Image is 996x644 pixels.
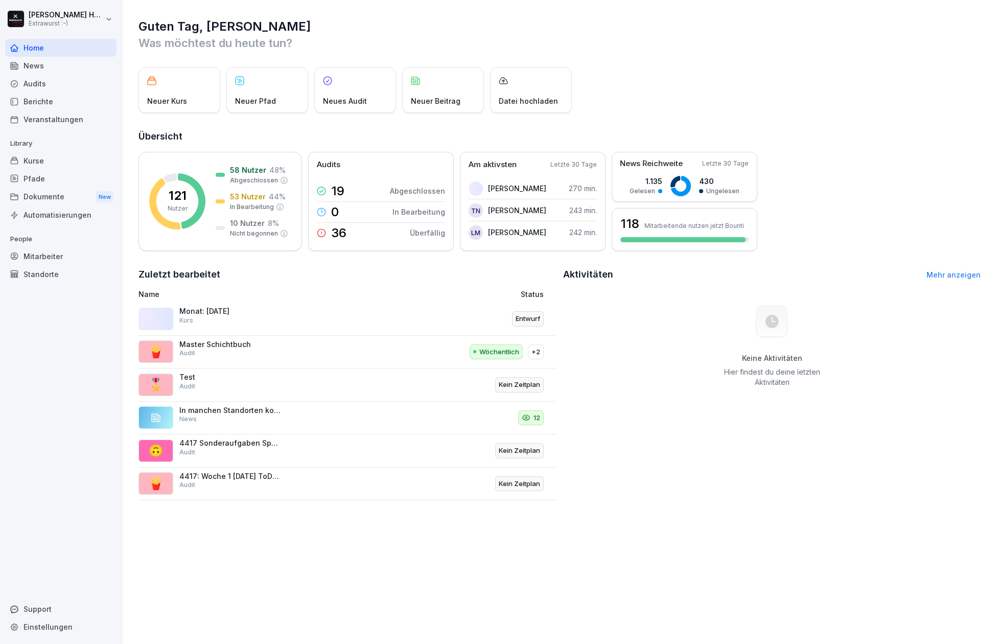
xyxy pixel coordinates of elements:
p: Library [5,135,117,152]
p: [PERSON_NAME] [488,227,546,238]
p: Audit [179,480,195,490]
p: Nutzer [168,204,188,213]
p: 4417: Woche 1 [DATE] ToDos Spätschicht [179,472,282,481]
p: +2 [531,347,540,357]
h2: Übersicht [138,129,981,144]
a: DokumenteNew [5,188,117,206]
p: Kein Zeitplan [499,479,540,489]
p: Test [179,373,282,382]
a: Monat: [DATE]KursEntwurf [138,303,556,336]
div: LM [469,225,483,240]
a: Mehr anzeigen [926,270,981,279]
p: Entwurf [516,314,540,324]
p: Ungelesen [706,187,739,196]
p: Am aktivsten [469,159,517,171]
a: Berichte [5,93,117,110]
p: 36 [331,227,346,239]
p: Neuer Pfad [235,96,276,106]
a: 🎖️TestAuditKein Zeitplan [138,369,556,402]
p: Mitarbeitende nutzen jetzt Bounti [644,222,744,229]
h1: Guten Tag, [PERSON_NAME] [138,18,981,35]
h2: Aktivitäten [563,267,613,282]
p: Letzte 30 Tage [550,160,597,169]
p: Gelesen [630,187,655,196]
p: In manchen Standorten kommt es noch zu abstürzen des Kassensystems/APP Plugins. Hier hat der Tech... [179,406,282,415]
p: 58 Nutzer [230,165,266,175]
p: 0 [331,206,339,218]
a: 🙃4417 Sonderaufgaben Spätschicht [DATE]AuditKein Zeitplan [138,434,556,468]
p: Wöchentlich [479,347,519,357]
p: Kein Zeitplan [499,380,540,390]
div: TN [469,203,483,218]
p: 242 min. [569,227,597,238]
p: Name [138,289,401,300]
p: Nicht begonnen [230,229,278,238]
p: Neuer Beitrag [411,96,460,106]
a: News [5,57,117,75]
a: 🍟4417: Woche 1 [DATE] ToDos SpätschichtAuditKein Zeitplan [138,468,556,501]
p: Extrawurst :-) [29,20,103,27]
p: 12 [534,413,540,423]
h3: 118 [620,215,639,233]
div: Dokumente [5,188,117,206]
p: [PERSON_NAME] [488,183,546,194]
p: 44 % [269,191,286,202]
p: In Bearbeitung [230,202,274,212]
p: 270 min. [569,183,597,194]
p: [PERSON_NAME] Hagebaum [29,11,103,19]
p: Kein Zeitplan [499,446,540,456]
h5: Keine Aktivitäten [721,354,824,363]
p: Audit [179,448,195,457]
p: Audit [179,349,195,358]
p: In Bearbeitung [392,206,445,217]
a: Kurse [5,152,117,170]
p: Audit [179,382,195,391]
p: Status [521,289,544,300]
p: News Reichweite [620,158,683,170]
a: In manchen Standorten kommt es noch zu abstürzen des Kassensystems/APP Plugins. Hier hat der Tech... [138,402,556,435]
p: Überfällig [410,227,445,238]
p: Hier findest du deine letzten Aktivitäten [721,367,824,387]
a: Audits [5,75,117,93]
p: People [5,231,117,247]
p: Neues Audit [323,96,367,106]
p: Letzte 30 Tage [702,159,749,168]
p: Abgeschlossen [230,176,278,185]
p: 4417 Sonderaufgaben Spätschicht [DATE] [179,439,282,448]
p: 🍟 [148,342,164,361]
p: 430 [699,176,739,187]
p: Kurs [179,316,193,325]
p: [PERSON_NAME] [488,205,546,216]
img: kuy3p40g7ra17kfpybsyb0b8.png [469,181,483,196]
h2: Zuletzt bearbeitet [138,267,556,282]
p: 121 [169,190,187,202]
p: Audits [317,159,340,171]
div: New [96,191,113,203]
div: Einstellungen [5,618,117,636]
a: Standorte [5,265,117,283]
p: 19 [331,185,344,197]
p: 10 Nutzer [230,218,265,228]
p: Abgeschlossen [390,186,445,196]
a: Automatisierungen [5,206,117,224]
a: Veranstaltungen [5,110,117,128]
a: Pfade [5,170,117,188]
p: 8 % [268,218,279,228]
a: Mitarbeiter [5,247,117,265]
p: 🎖️ [148,376,164,394]
p: 🙃 [148,442,164,460]
p: Neuer Kurs [147,96,187,106]
p: 48 % [269,165,286,175]
a: Home [5,39,117,57]
a: 🍟Master SchichtbuchAuditWöchentlich+2 [138,336,556,369]
p: 53 Nutzer [230,191,266,202]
